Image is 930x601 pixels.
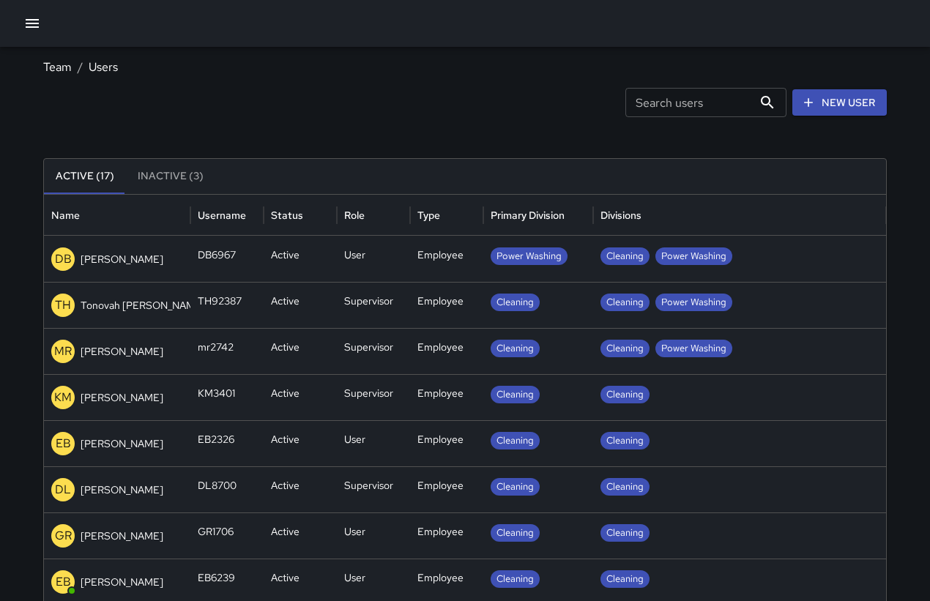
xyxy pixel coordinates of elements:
[344,209,365,222] div: Role
[55,296,71,314] p: TH
[600,341,650,356] span: Cleaning
[190,236,264,282] div: DB6967
[81,529,163,543] p: [PERSON_NAME]
[600,479,650,494] span: Cleaning
[81,252,163,266] p: [PERSON_NAME]
[81,390,163,405] p: [PERSON_NAME]
[264,236,337,282] div: Active
[56,573,71,591] p: EB
[44,159,126,194] button: Active (17)
[264,374,337,420] div: Active
[410,466,483,512] div: Employee
[491,249,568,264] span: Power Washing
[337,512,410,559] div: User
[491,341,540,356] span: Cleaning
[410,282,483,328] div: Employee
[89,59,118,75] a: Users
[264,512,337,559] div: Active
[190,512,264,559] div: GR1706
[491,209,565,222] div: Primary Division
[417,209,440,222] div: Type
[491,387,540,402] span: Cleaning
[190,466,264,512] div: DL8700
[337,420,410,466] div: User
[54,343,72,360] p: MR
[81,298,205,313] p: Tonovah [PERSON_NAME]
[78,59,83,76] li: /
[81,575,163,589] p: [PERSON_NAME]
[410,420,483,466] div: Employee
[51,209,80,222] div: Name
[190,282,264,328] div: TH92387
[600,209,641,222] div: Divisions
[271,209,303,222] div: Status
[190,374,264,420] div: KM3401
[337,328,410,374] div: Supervisor
[600,295,650,310] span: Cleaning
[410,512,483,559] div: Employee
[491,572,540,586] span: Cleaning
[81,436,163,451] p: [PERSON_NAME]
[264,282,337,328] div: Active
[410,374,483,420] div: Employee
[655,341,732,356] span: Power Washing
[600,526,650,540] span: Cleaning
[491,433,540,448] span: Cleaning
[337,466,410,512] div: Supervisor
[491,526,540,540] span: Cleaning
[81,482,163,497] p: [PERSON_NAME]
[56,435,71,452] p: EB
[55,250,72,268] p: DB
[337,236,410,282] div: User
[655,249,732,264] span: Power Washing
[600,433,650,448] span: Cleaning
[337,282,410,328] div: Supervisor
[600,572,650,586] span: Cleaning
[54,389,72,406] p: KM
[81,344,163,359] p: [PERSON_NAME]
[43,59,72,75] a: Team
[337,374,410,420] div: Supervisor
[264,466,337,512] div: Active
[190,328,264,374] div: mr2742
[126,159,215,194] button: Inactive (3)
[600,249,650,264] span: Cleaning
[491,295,540,310] span: Cleaning
[655,295,732,310] span: Power Washing
[410,236,483,282] div: Employee
[55,527,72,545] p: GR
[264,328,337,374] div: Active
[198,209,246,222] div: Username
[190,420,264,466] div: EB2326
[410,328,483,374] div: Employee
[55,481,71,499] p: DL
[792,89,887,116] a: New User
[491,479,540,494] span: Cleaning
[264,420,337,466] div: Active
[600,387,650,402] span: Cleaning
